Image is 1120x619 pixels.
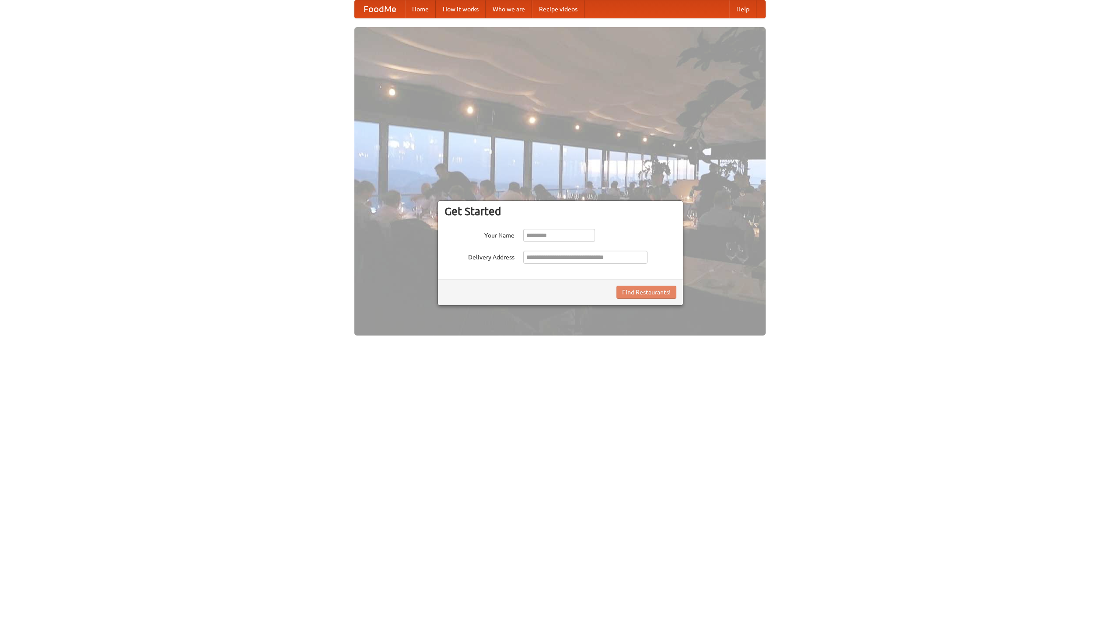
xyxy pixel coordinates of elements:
a: Help [729,0,756,18]
a: Who we are [486,0,532,18]
button: Find Restaurants! [616,286,676,299]
h3: Get Started [444,205,676,218]
a: FoodMe [355,0,405,18]
label: Your Name [444,229,514,240]
a: How it works [436,0,486,18]
label: Delivery Address [444,251,514,262]
a: Home [405,0,436,18]
a: Recipe videos [532,0,584,18]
